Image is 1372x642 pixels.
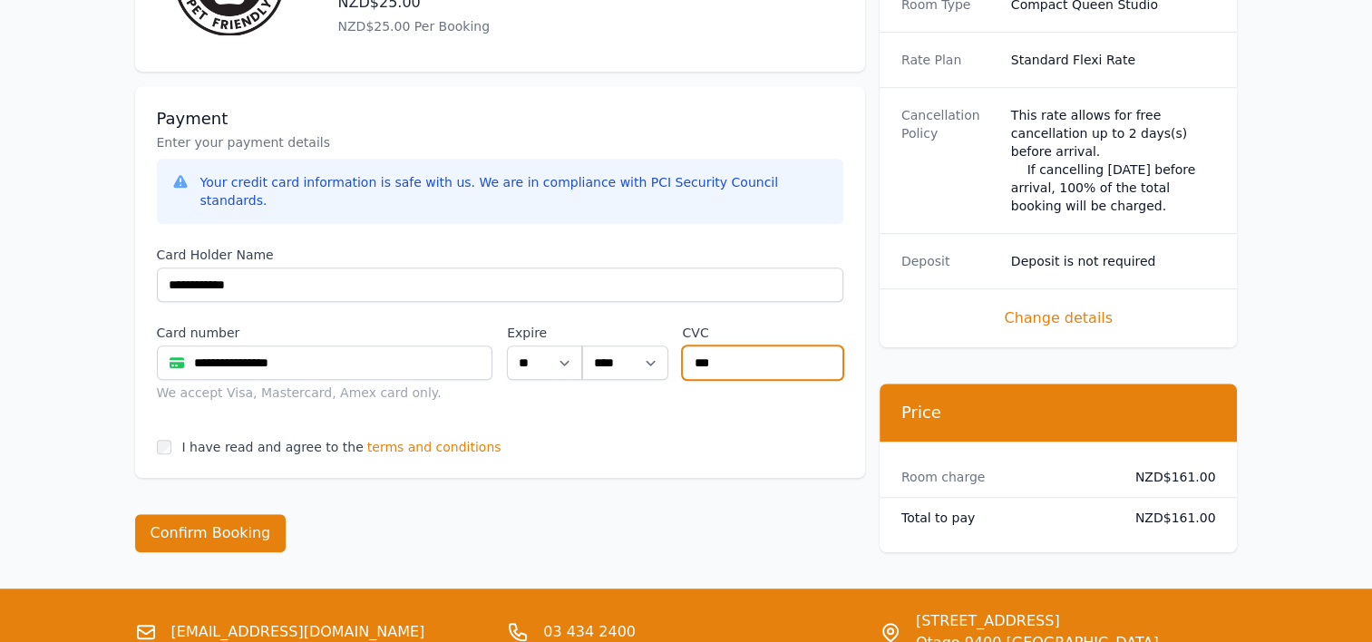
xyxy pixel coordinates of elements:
p: Enter your payment details [157,133,843,151]
dt: Rate Plan [901,51,997,69]
dt: Total to pay [901,509,1106,527]
button: Confirm Booking [135,514,287,552]
div: We accept Visa, Mastercard, Amex card only. [157,384,493,402]
dt: Deposit [901,252,997,270]
div: This rate allows for free cancellation up to 2 days(s) before arrival. If cancelling [DATE] befor... [1011,106,1216,215]
label: Card number [157,324,493,342]
dd: NZD$161.00 [1121,468,1216,486]
dt: Cancellation Policy [901,106,997,215]
span: terms and conditions [367,438,501,456]
label: Card Holder Name [157,246,843,264]
h3: Price [901,402,1216,423]
dd: Deposit is not required [1011,252,1216,270]
label: I have read and agree to the [182,440,364,454]
span: Change details [901,307,1216,329]
label: . [582,324,667,342]
dt: Room charge [901,468,1106,486]
span: [STREET_ADDRESS] [916,610,1159,632]
dd: Standard Flexi Rate [1011,51,1216,69]
p: NZD$25.00 Per Booking [338,17,728,35]
h3: Payment [157,108,843,130]
label: Expire [507,324,582,342]
label: CVC [682,324,842,342]
dd: NZD$161.00 [1121,509,1216,527]
div: Your credit card information is safe with us. We are in compliance with PCI Security Council stan... [200,173,829,209]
